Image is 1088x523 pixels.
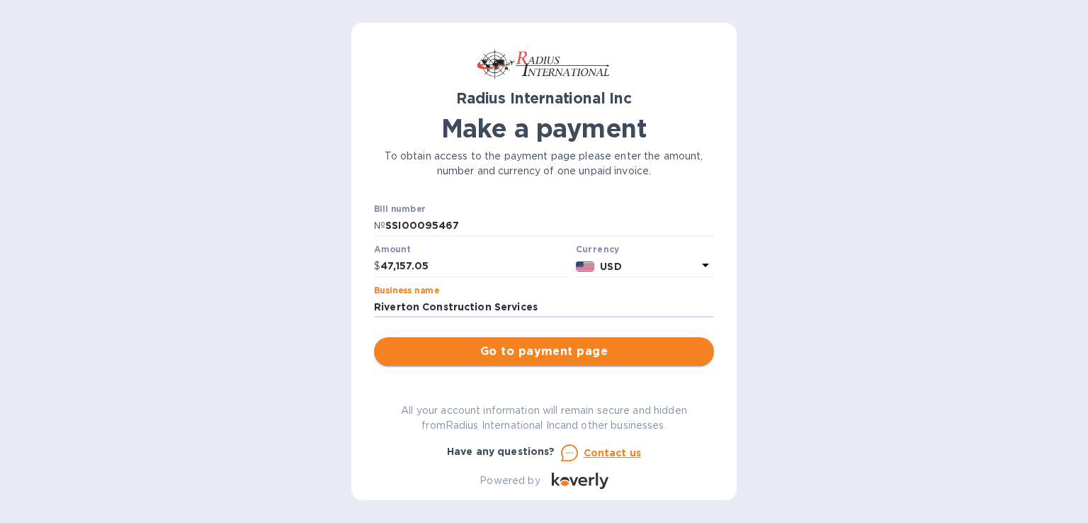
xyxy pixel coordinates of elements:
input: Enter bill number [385,215,714,237]
h1: Make a payment [374,113,714,143]
img: USD [576,261,595,271]
label: Amount [374,246,410,254]
p: To obtain access to the payment page please enter the amount, number and currency of one unpaid i... [374,149,714,179]
b: Have any questions? [447,446,555,457]
b: Currency [576,244,620,254]
p: № [374,218,385,233]
input: Enter business name [374,297,714,318]
p: All your account information will remain secure and hidden from Radius International Inc and othe... [374,403,714,433]
u: Contact us [584,447,642,459]
span: Go to payment page [385,343,703,360]
label: Business name [374,286,439,295]
input: 0.00 [380,256,570,277]
p: Powered by [480,473,540,488]
b: Radius International Inc [456,89,632,107]
button: Go to payment page [374,337,714,366]
p: $ [374,259,380,274]
label: Bill number [374,205,425,213]
b: USD [600,261,621,272]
